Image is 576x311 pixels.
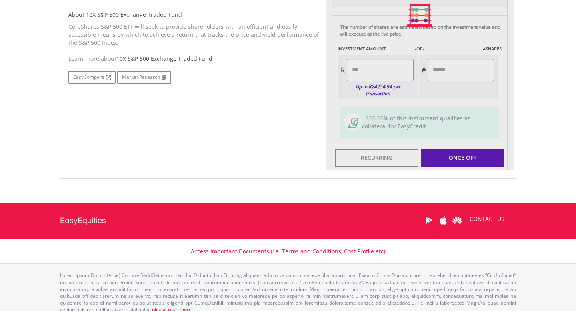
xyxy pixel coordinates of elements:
a: EasyCompare [68,71,116,84]
a: CONTACT US [464,208,510,230]
a: Google Play [422,208,436,233]
p: CoreShares S&P 500 ETF will seek to provide shareholders with an efficient and easily accessible ... [68,23,320,47]
a: Huawei [450,208,464,233]
a: EasyEquities [60,203,106,239]
h5: About 10X S&P 500 Exchange Traded Fund [68,11,320,19]
span: 10X S&P 500 Exchange Traded Fund [116,55,212,62]
a: Market Research [117,71,171,84]
div: Learn more about [68,55,320,63]
a: Apple [436,208,450,233]
a: Access Important Documents (i.e. Terms and Conditions, Cost Profile etc) [191,247,385,255]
